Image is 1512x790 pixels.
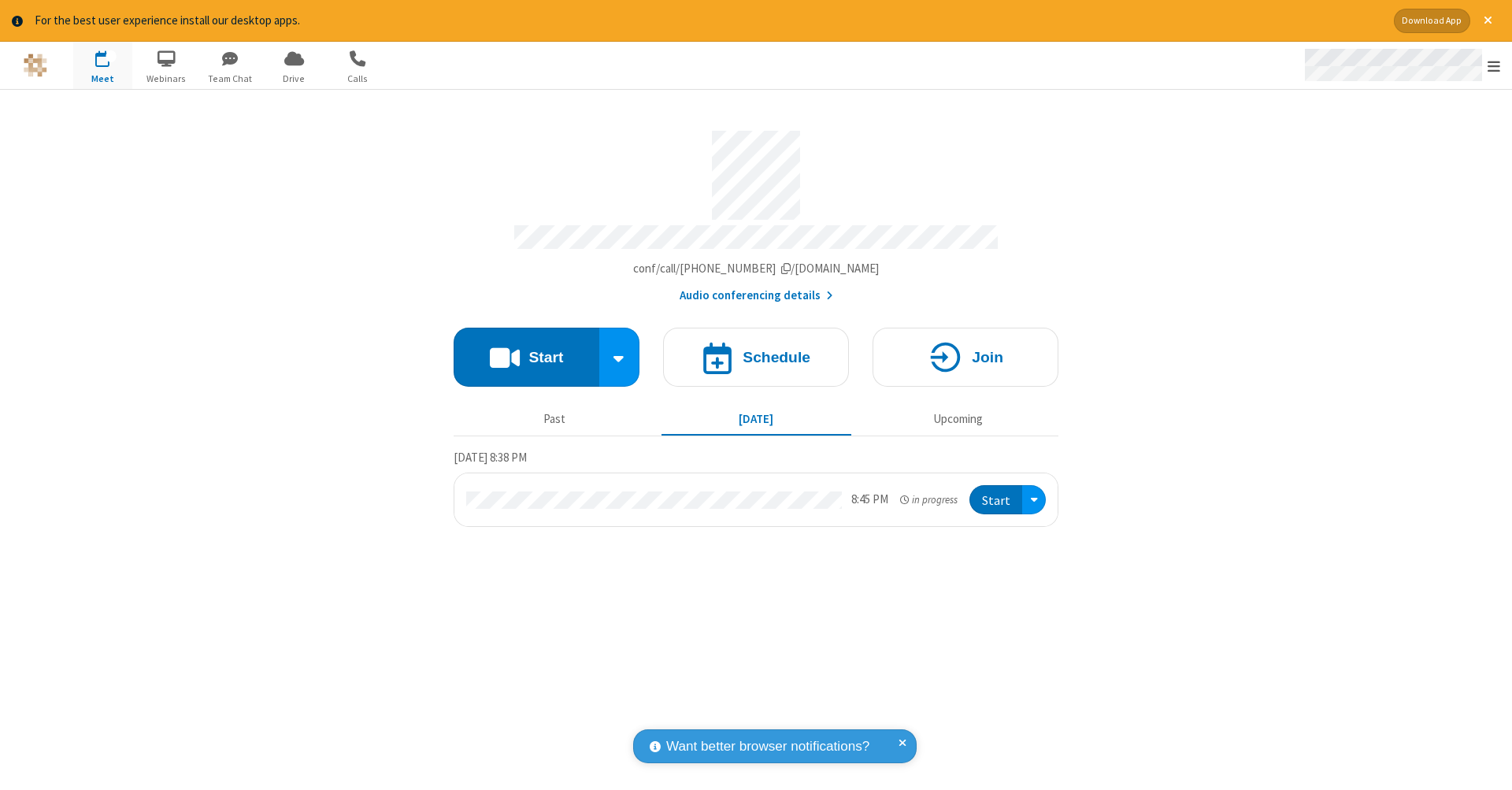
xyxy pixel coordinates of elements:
span: Want better browser notifications? [666,736,869,757]
div: 8:45 PM [851,491,888,509]
span: [DATE] 8:38 PM [454,450,527,465]
button: Audio conferencing details [680,287,833,305]
div: Open menu [1290,42,1512,89]
button: Logo [6,42,65,89]
button: Close alert [1476,9,1500,33]
h4: Start [528,350,563,365]
h4: Schedule [743,350,810,365]
section: Account details [454,119,1058,304]
div: For the best user experience install our desktop apps. [35,12,1382,30]
div: 1 [106,50,117,62]
button: Start [454,328,599,387]
span: Copy my meeting room link [633,261,880,276]
button: Start [969,485,1022,514]
section: Today's Meetings [454,448,1058,527]
button: Upcoming [863,405,1053,435]
span: Webinars [137,72,196,86]
button: Schedule [663,328,849,387]
span: Meet [73,72,132,86]
span: Drive [265,72,324,86]
span: Team Chat [201,72,260,86]
h4: Join [972,350,1003,365]
button: Join [873,328,1058,387]
img: QA Selenium DO NOT DELETE OR CHANGE [24,54,47,77]
button: Past [460,405,650,435]
button: Copy my meeting room linkCopy my meeting room link [633,260,880,278]
div: Open menu [1022,485,1046,514]
div: Start conference options [599,328,640,387]
button: [DATE] [661,405,851,435]
em: in progress [900,492,958,507]
span: Calls [328,72,387,86]
button: Download App [1394,9,1470,33]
